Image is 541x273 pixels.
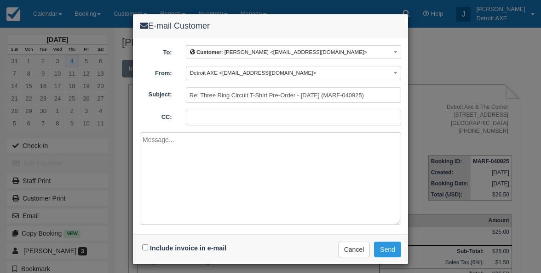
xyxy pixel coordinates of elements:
label: From: [133,66,179,78]
button: Send [374,242,401,257]
label: CC: [133,110,179,122]
label: To: [133,45,179,57]
b: Customer [196,49,221,55]
span: : [PERSON_NAME] <[EMAIL_ADDRESS][DOMAIN_NAME]> [190,49,367,55]
h4: E-mail Customer [140,21,401,31]
button: Cancel [338,242,370,257]
span: Detroit AXE <[EMAIL_ADDRESS][DOMAIN_NAME]> [190,70,317,76]
label: Subject: [133,87,179,99]
label: Include invoice in e-mail [150,244,226,252]
button: Detroit AXE <[EMAIL_ADDRESS][DOMAIN_NAME]> [186,66,401,80]
button: Customer: [PERSON_NAME] <[EMAIL_ADDRESS][DOMAIN_NAME]> [186,45,401,59]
